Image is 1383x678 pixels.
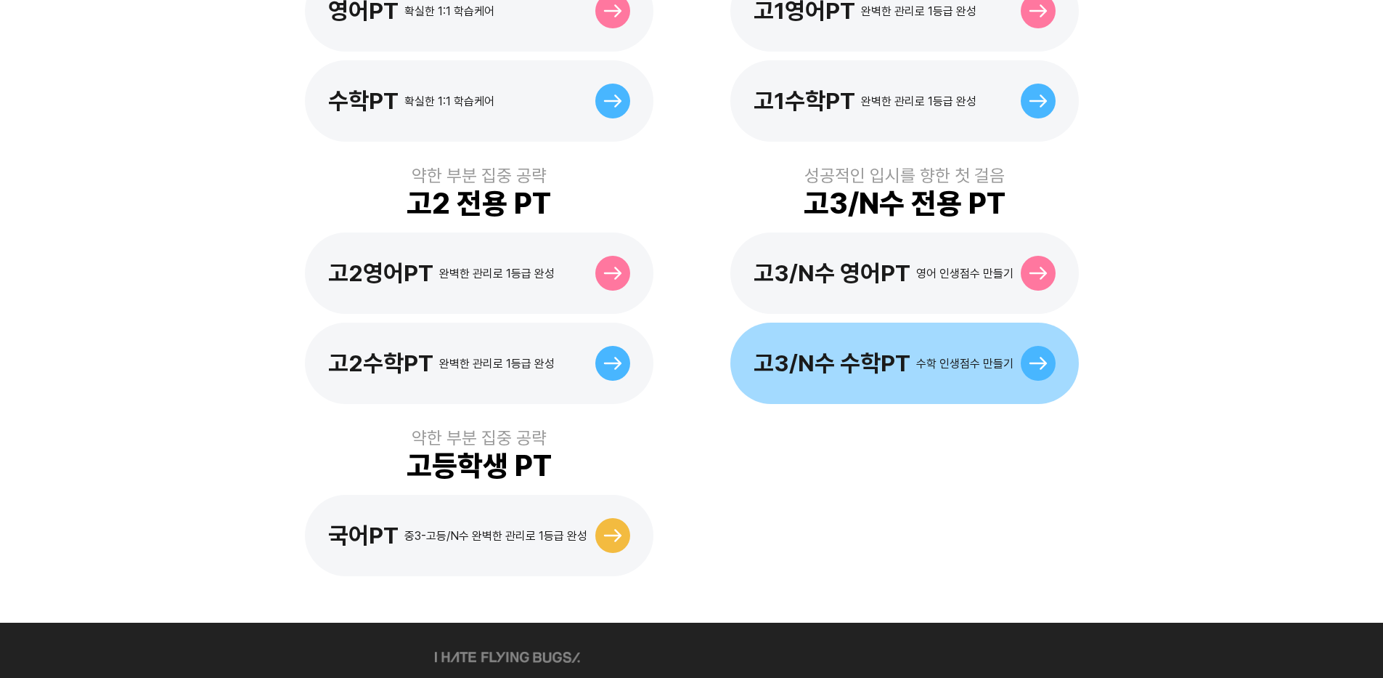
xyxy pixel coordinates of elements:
[407,186,551,221] div: 고2 전용 PT
[404,4,494,18] div: 확실한 1:1 학습케어
[404,94,494,108] div: 확실한 1:1 학습케어
[754,350,910,377] div: 고3/N수 수학PT
[412,427,547,448] div: 약한 부분 집중 공략
[328,259,433,287] div: 고2영어PT
[328,87,399,115] div: 수학PT
[435,652,580,663] img: ihateflyingbugs
[439,357,555,371] div: 완벽한 관리로 1등급 완성
[916,357,1013,371] div: 수학 인생점수 만들기
[404,529,587,543] div: 중3-고등/N수 완벽한 관리로 1등급 완성
[804,165,1005,186] div: 성공적인 입시를 향한 첫 걸음
[861,4,976,18] div: 완벽한 관리로 1등급 완성
[754,87,855,115] div: 고1수학PT
[412,165,547,186] div: 약한 부분 집중 공략
[328,522,399,549] div: 국어PT
[861,94,976,108] div: 완벽한 관리로 1등급 완성
[754,259,910,287] div: 고3/N수 영어PT
[328,350,433,377] div: 고2수학PT
[916,267,1013,281] div: 영어 인생점수 만들기
[804,186,1005,221] div: 고3/N수 전용 PT
[407,448,552,483] div: 고등학생 PT
[439,267,555,281] div: 완벽한 관리로 1등급 완성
